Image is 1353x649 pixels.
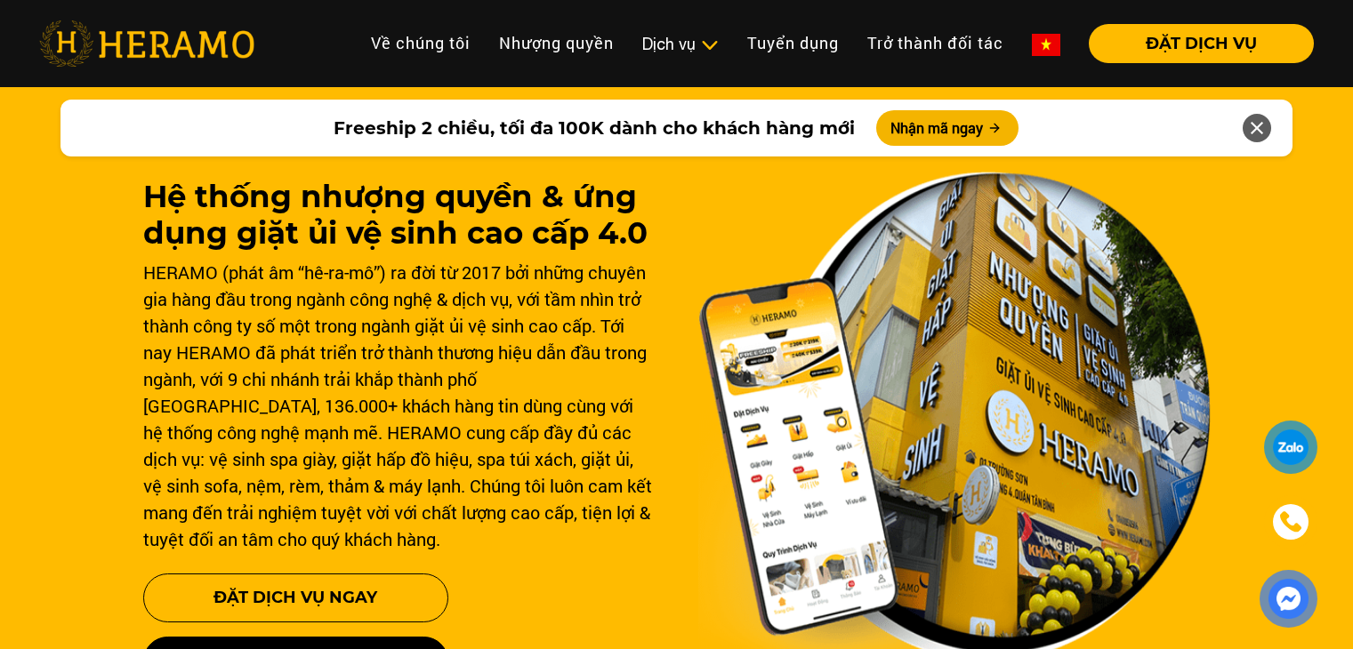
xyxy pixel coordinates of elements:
button: ĐẶT DỊCH VỤ [1089,24,1314,63]
h1: Hệ thống nhượng quyền & ứng dụng giặt ủi vệ sinh cao cấp 4.0 [143,179,656,252]
button: Nhận mã ngay [876,110,1019,146]
img: subToggleIcon [700,36,719,54]
a: ĐẶT DỊCH VỤ [1075,36,1314,52]
a: Trở thành đối tác [853,24,1018,62]
button: Đặt Dịch Vụ Ngay [143,573,448,622]
a: Tuyển dụng [733,24,853,62]
img: heramo-logo.png [39,20,254,67]
img: phone-icon [1281,512,1301,533]
a: Về chúng tôi [357,24,485,62]
a: Nhượng quyền [485,24,628,62]
div: HERAMO (phát âm “hê-ra-mô”) ra đời từ 2017 bởi những chuyên gia hàng đầu trong ngành công nghệ & ... [143,259,656,552]
img: vn-flag.png [1032,34,1060,56]
a: phone-icon [1266,497,1316,547]
div: Dịch vụ [642,32,719,56]
span: Freeship 2 chiều, tối đa 100K dành cho khách hàng mới [334,115,855,141]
